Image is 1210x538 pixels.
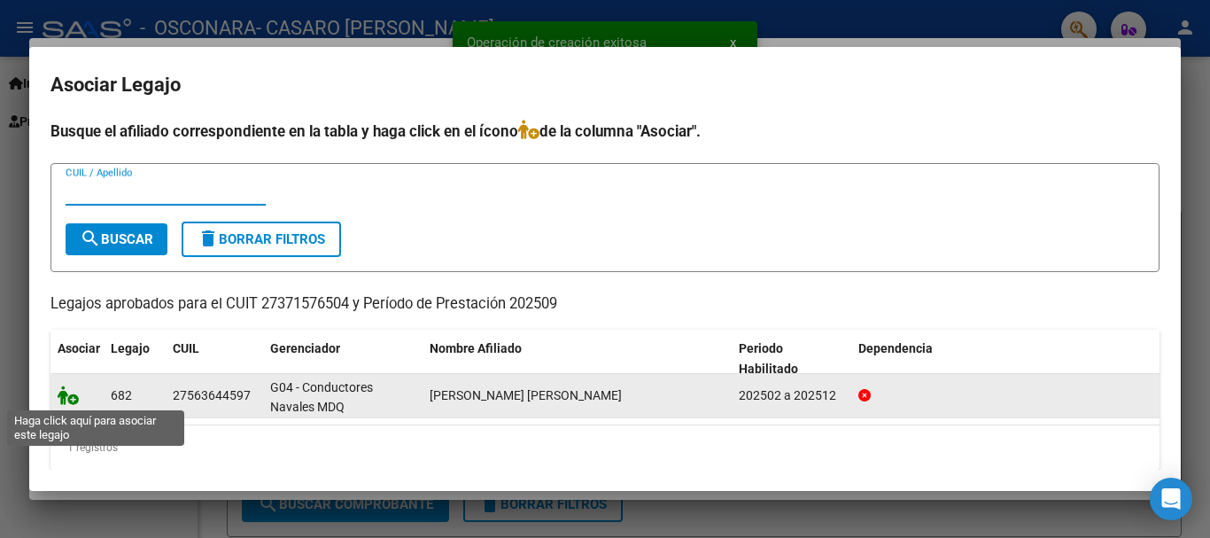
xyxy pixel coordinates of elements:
span: Gerenciador [270,341,340,355]
mat-icon: delete [198,228,219,249]
div: 27563644597 [173,386,251,406]
span: Periodo Habilitado [739,341,798,376]
div: 202502 a 202512 [739,386,844,406]
datatable-header-cell: Asociar [50,330,104,388]
span: Buscar [80,231,153,247]
span: Dependencia [858,341,933,355]
button: Buscar [66,223,167,255]
datatable-header-cell: Legajo [104,330,166,388]
datatable-header-cell: Gerenciador [263,330,423,388]
span: Asociar [58,341,100,355]
button: Borrar Filtros [182,222,341,257]
span: 682 [111,388,132,402]
datatable-header-cell: Periodo Habilitado [732,330,851,388]
span: Legajo [111,341,150,355]
mat-icon: search [80,228,101,249]
div: 1 registros [50,425,1160,470]
datatable-header-cell: CUIL [166,330,263,388]
datatable-header-cell: Dependencia [851,330,1160,388]
h2: Asociar Legajo [50,68,1160,102]
p: Legajos aprobados para el CUIT 27371576504 y Período de Prestación 202509 [50,293,1160,316]
span: Nombre Afiliado [430,341,522,355]
span: ZALAZAR RAMIREZ EMMA LARISA [430,388,622,402]
span: CUIL [173,341,199,355]
span: G04 - Conductores Navales MDQ [270,380,373,415]
span: Borrar Filtros [198,231,325,247]
div: Open Intercom Messenger [1150,478,1192,520]
datatable-header-cell: Nombre Afiliado [423,330,732,388]
h4: Busque el afiliado correspondiente en la tabla y haga click en el ícono de la columna "Asociar". [50,120,1160,143]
